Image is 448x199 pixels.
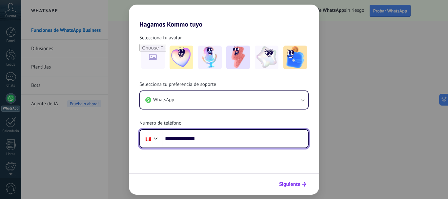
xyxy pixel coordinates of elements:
button: WhatsApp [140,91,308,109]
img: -1.jpeg [170,46,193,69]
span: Número de teléfono [139,120,181,127]
h2: Hagamos Kommo tuyo [129,5,319,28]
span: Selecciona tu preferencia de soporte [139,81,216,88]
img: -5.jpeg [283,46,307,69]
span: Siguiente [279,182,300,187]
img: -4.jpeg [255,46,278,69]
button: Siguiente [276,179,309,190]
div: Peru: + 51 [142,132,154,146]
span: WhatsApp [153,97,174,103]
span: Selecciona tu avatar [139,35,182,41]
img: -3.jpeg [226,46,250,69]
img: -2.jpeg [198,46,222,69]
